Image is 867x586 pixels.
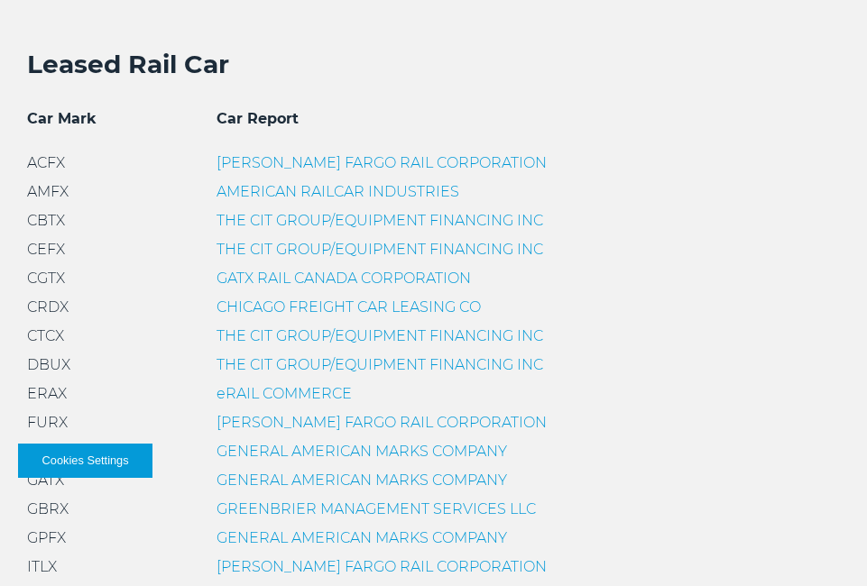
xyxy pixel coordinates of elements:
span: ACFX [27,154,65,171]
span: GACX [27,443,67,460]
span: CEFX [27,241,65,258]
button: Cookies Settings [18,444,152,478]
span: GBRX [27,500,69,517]
a: [PERSON_NAME] FARGO RAIL CORPORATION [217,414,547,431]
span: Car Mark [27,110,97,127]
span: CTCX [27,327,64,344]
a: [PERSON_NAME] FARGO RAIL CORPORATION [217,558,547,575]
span: CBTX [27,212,65,229]
a: CHICAGO FREIGHT CAR LEASING CO [217,298,481,316]
h2: Leased Rail Car [27,47,840,81]
span: GPFX [27,529,66,546]
span: CGTX [27,270,65,287]
span: AMFX [27,183,69,200]
a: GATX RAIL CANADA CORPORATION [217,270,471,287]
span: GATX [27,472,64,489]
a: THE CIT GROUP/EQUIPMENT FINANCING INC [217,327,543,344]
a: GENERAL AMERICAN MARKS COMPANY [217,472,507,489]
span: CRDX [27,298,69,316]
span: FURX [27,414,68,431]
a: [PERSON_NAME] FARGO RAIL CORPORATION [217,154,547,171]
a: THE CIT GROUP/EQUIPMENT FINANCING INC [217,241,543,258]
span: Car Report [217,110,299,127]
span: DBUX [27,356,70,373]
a: AMERICAN RAILCAR INDUSTRIES [217,183,459,200]
a: GENERAL AMERICAN MARKS COMPANY [217,529,507,546]
a: GREENBRIER MANAGEMENT SERVICES LLC [217,500,536,517]
a: THE CIT GROUP/EQUIPMENT FINANCING INC [217,356,543,373]
span: ERAX [27,385,67,402]
a: eRAIL COMMERCE [217,385,352,402]
span: ITLX [27,558,57,575]
a: GENERAL AMERICAN MARKS COMPANY [217,443,507,460]
a: THE CIT GROUP/EQUIPMENT FINANCING INC [217,212,543,229]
